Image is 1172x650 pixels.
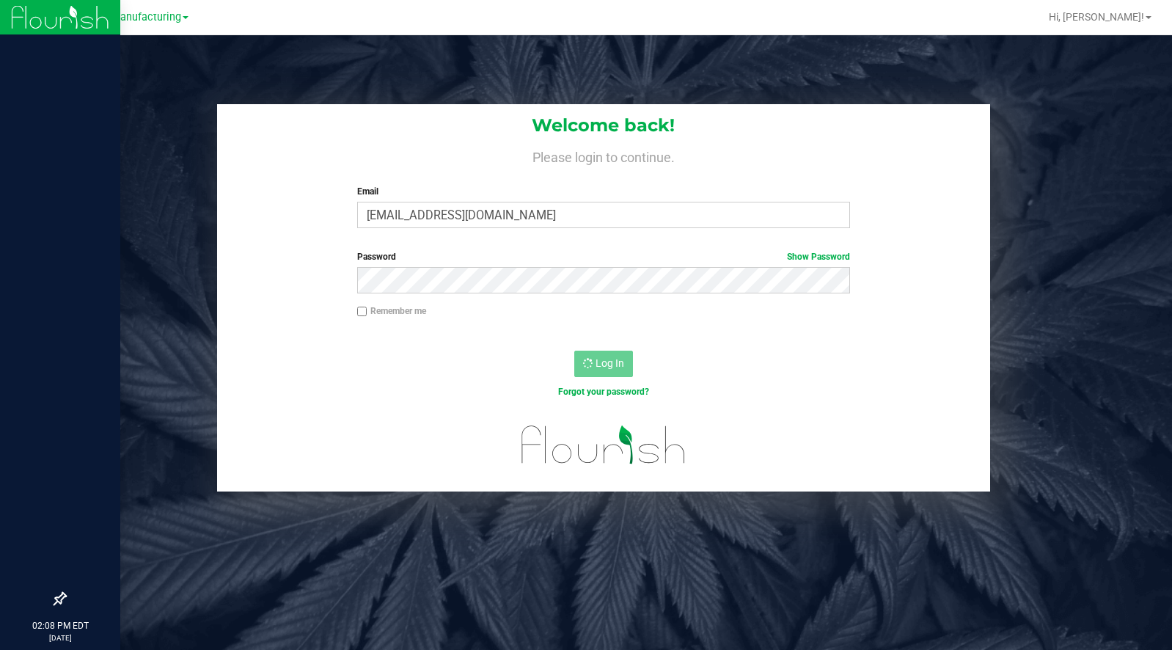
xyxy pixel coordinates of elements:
[357,185,850,198] label: Email
[1049,11,1144,23] span: Hi, [PERSON_NAME]!
[507,414,700,476] img: flourish_logo.svg
[7,632,114,643] p: [DATE]
[558,387,649,397] a: Forgot your password?
[217,147,989,164] h4: Please login to continue.
[357,252,396,262] span: Password
[357,304,426,318] label: Remember me
[787,252,850,262] a: Show Password
[574,351,633,377] button: Log In
[111,11,181,23] span: Manufacturing
[7,619,114,632] p: 02:08 PM EDT
[217,116,989,135] h1: Welcome back!
[596,357,624,369] span: Log In
[357,307,367,317] input: Remember me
